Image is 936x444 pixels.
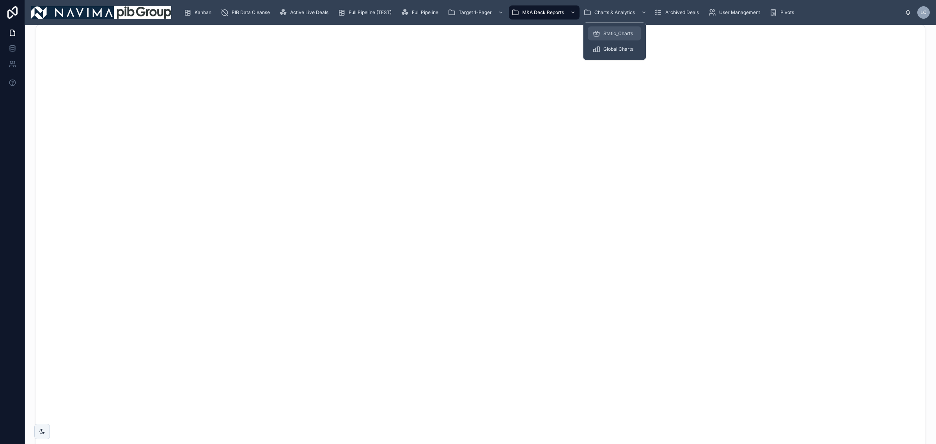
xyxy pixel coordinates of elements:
a: Active Live Deals [277,5,334,20]
img: App logo [31,6,171,19]
span: Full Pipeline [412,9,438,16]
a: Full Pipeline [399,5,444,20]
a: Target 1-Pager [445,5,507,20]
span: Full Pipeline (TEST) [349,9,392,16]
span: Kanban [195,9,211,16]
a: Charts & Analytics [581,5,651,20]
a: Static_Charts [588,27,641,41]
span: Archived Deals [665,9,699,16]
span: User Management [719,9,760,16]
span: Pivots [780,9,794,16]
a: Pivots [767,5,799,20]
span: LC [920,9,927,16]
span: Active Live Deals [290,9,328,16]
div: scrollable content [177,4,905,21]
a: PIB Data Cleanse [218,5,275,20]
span: Static_Charts [603,30,633,37]
a: Kanban [181,5,217,20]
span: Target 1-Pager [459,9,492,16]
span: Charts & Analytics [594,9,635,16]
a: Global Charts [588,42,641,56]
span: PIB Data Cleanse [232,9,270,16]
span: M&A Deck Reports [522,9,564,16]
a: M&A Deck Reports [509,5,580,20]
a: User Management [706,5,766,20]
a: Full Pipeline (TEST) [335,5,397,20]
a: Archived Deals [652,5,704,20]
span: Global Charts [603,46,633,52]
